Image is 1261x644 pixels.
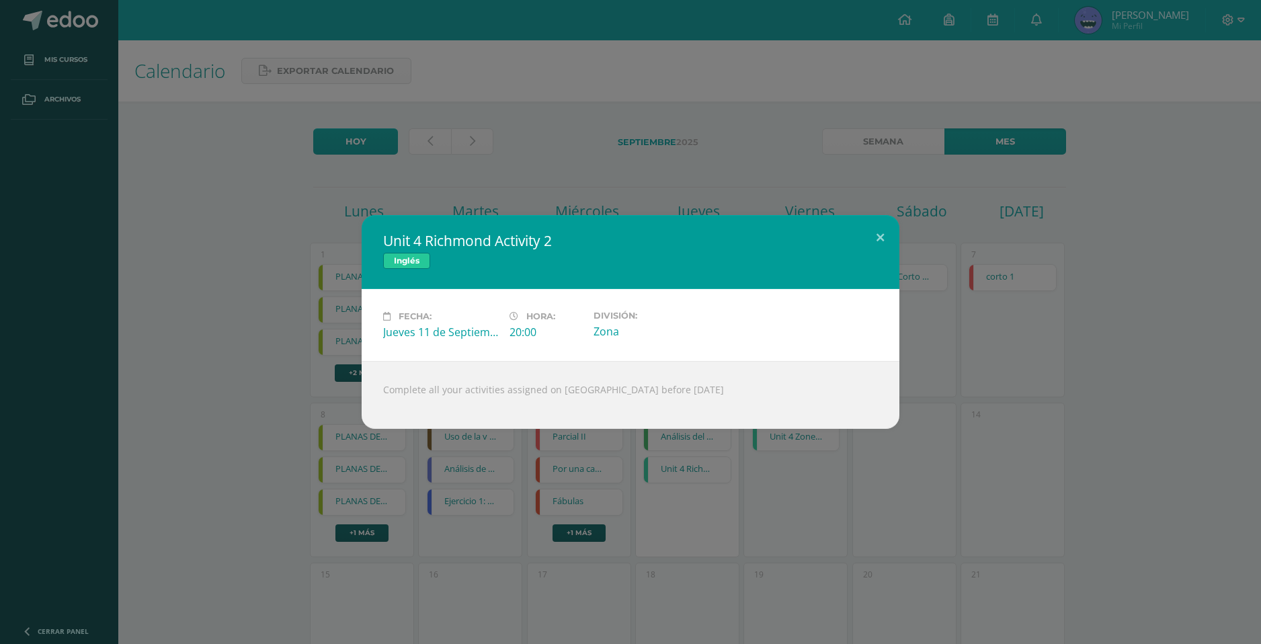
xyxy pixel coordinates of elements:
[526,311,555,321] span: Hora:
[399,311,432,321] span: Fecha:
[861,215,899,261] button: Close (Esc)
[383,325,499,339] div: Jueves 11 de Septiembre
[510,325,583,339] div: 20:00
[594,324,709,339] div: Zona
[362,361,899,429] div: Complete all your activities assigned on [GEOGRAPHIC_DATA] before [DATE]
[383,253,430,269] span: Inglés
[594,311,709,321] label: División:
[383,231,878,250] h2: Unit 4 Richmond Activity 2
